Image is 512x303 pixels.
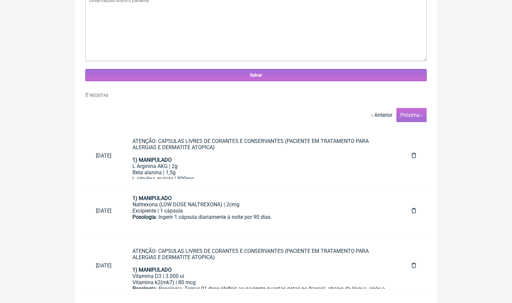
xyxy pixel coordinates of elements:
a: ‹ Anterior [371,112,392,118]
a: [DATE] [85,257,122,274]
a: 1) MANIPULADONaltrexona (LOW DOSE NALTREXONA) | 2cmgExcipiente | 1 cápsulaPosologia: Ingerir 1 cá... [122,190,401,232]
div: : Ingerir 1 cápsula diariamente à noite por 90 dias. [132,214,390,226]
nav: pager [85,108,427,122]
div: L Arginina AKG | 2g [132,163,390,169]
strong: Posologia [132,214,156,220]
label: Receitas [85,93,108,98]
div: Vitamina D3 | 3.000 ui [132,273,390,279]
a: ATENÇÃO: CAPSULAS LIVRES DE CORANTES E CONSERVANTES (PACIENTE EM TRATAMENTO PARA ALERGIAS E DERMA... [122,243,401,289]
strong: 1) MANIPULADO [132,267,172,273]
a: Próxima › [400,112,423,118]
div: Naltrexona (LOW DOSE NALTREXONA) | 2cmg [132,201,390,208]
strong: 1) MANIPULADO [132,195,172,201]
div: Beta alanina | 1,5g [132,169,390,176]
a: [DATE] [85,147,122,164]
div: Vitamina k2(mk7) | 80 mcg [132,279,390,286]
a: [DATE] [85,202,122,219]
div: ATENÇÃO: CAPSULAS LIVRES DE CORANTES E CONSERVANTES (PACIENTE EM TRATAMENTO PARA ALERGIAS E DERMA... [132,248,390,273]
strong: 1) MANIPULADO [132,157,172,163]
input: Salvar [85,69,427,81]
strong: Posologia [132,286,156,292]
div: ATENÇÃO: CAPSULAS LIVRES DE CORANTES E CONSERVANTES (PACIENTE EM TRATAMENTO PARA ALERGIAS E DERMA... [132,138,390,157]
div: L citrulina malato | 500mg [132,176,390,182]
a: ATENÇÃO: CAPSULAS LIVRES DE CORANTES E CONSERVANTES (PACIENTE EM TRATAMENTO PARA ALERGIAS E DERMA... [122,133,401,179]
div: Excipiente | 1 cápsula [132,208,390,214]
